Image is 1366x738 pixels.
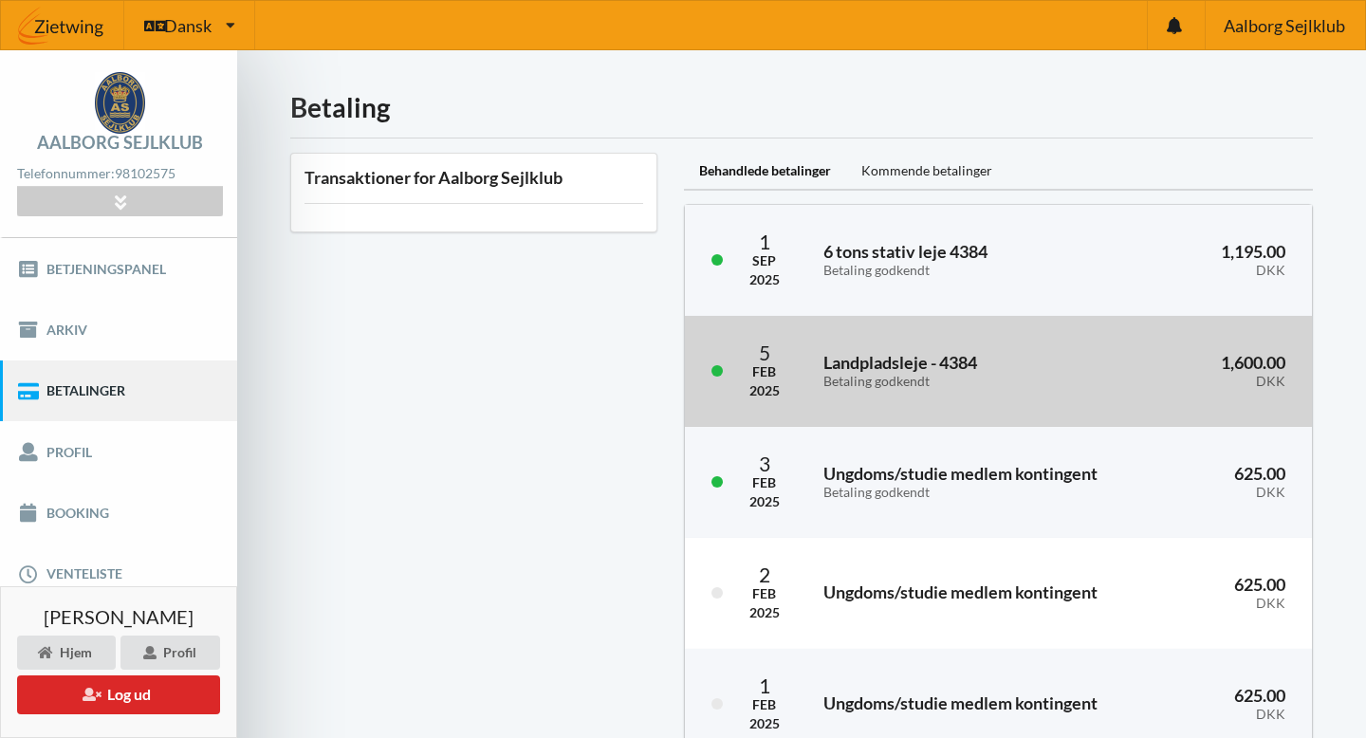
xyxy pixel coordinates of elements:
[684,153,846,191] div: Behandlede betalinger
[17,161,222,187] div: Telefonnummer:
[1112,374,1285,390] div: DKK
[823,263,1091,279] div: Betaling godkendt
[1234,685,1285,706] span: 625.00
[749,473,780,492] div: Feb
[823,581,1153,603] h3: Ungdoms/studie medlem kontingent
[1221,352,1285,373] span: 1,600.00
[17,675,220,714] button: Log ud
[749,695,780,714] div: Feb
[749,603,780,622] div: 2025
[823,352,1086,390] h3: Landpladsleje - 4384
[95,72,145,134] img: logo
[749,342,780,362] div: 5
[17,636,116,670] div: Hjem
[823,374,1086,390] div: Betaling godkendt
[823,692,1153,714] h3: Ungdoms/studie medlem kontingent
[749,270,780,289] div: 2025
[823,485,1153,501] div: Betaling godkendt
[1117,263,1285,279] div: DKK
[37,134,203,151] div: Aalborg Sejlklub
[749,584,780,603] div: Feb
[846,153,1007,191] div: Kommende betalinger
[305,167,643,189] h3: Transaktioner for Aalborg Sejlklub
[1221,241,1285,262] span: 1,195.00
[749,714,780,733] div: 2025
[115,165,175,181] strong: 98102575
[1179,485,1285,501] div: DKK
[1224,17,1345,34] span: Aalborg Sejlklub
[1234,463,1285,484] span: 625.00
[120,636,220,670] div: Profil
[749,675,780,695] div: 1
[823,463,1153,501] h3: Ungdoms/studie medlem kontingent
[1179,596,1285,612] div: DKK
[749,492,780,511] div: 2025
[749,453,780,473] div: 3
[44,607,194,626] span: [PERSON_NAME]
[749,564,780,584] div: 2
[749,381,780,400] div: 2025
[1179,707,1285,723] div: DKK
[164,17,212,34] span: Dansk
[749,362,780,381] div: Feb
[749,251,780,270] div: Sep
[823,241,1091,279] h3: 6 tons stativ leje 4384
[1234,574,1285,595] span: 625.00
[290,90,1313,124] h1: Betaling
[749,231,780,251] div: 1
